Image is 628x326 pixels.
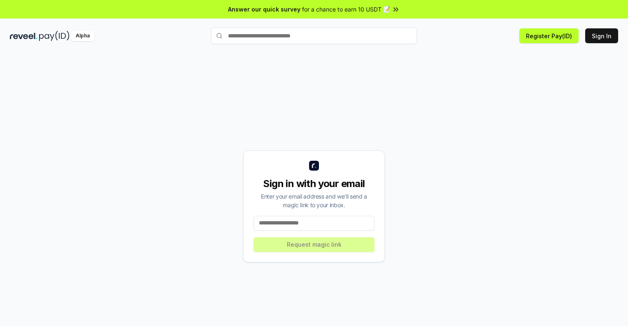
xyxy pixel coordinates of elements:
button: Register Pay(ID) [519,28,579,43]
img: logo_small [309,161,319,171]
img: pay_id [39,31,70,41]
div: Enter your email address and we’ll send a magic link to your inbox. [254,192,374,209]
button: Sign In [585,28,618,43]
div: Sign in with your email [254,177,374,190]
span: for a chance to earn 10 USDT 📝 [302,5,390,14]
div: Alpha [71,31,94,41]
img: reveel_dark [10,31,37,41]
span: Answer our quick survey [228,5,300,14]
